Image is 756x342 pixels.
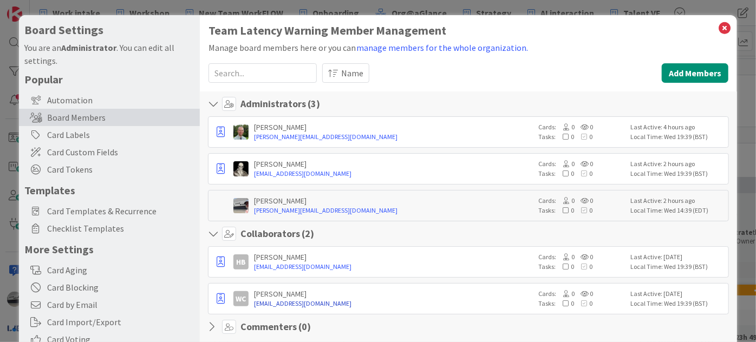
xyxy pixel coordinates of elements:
span: 0 [575,160,593,168]
span: 0 [575,290,593,298]
h4: Administrators [240,98,320,110]
img: jB [233,198,249,213]
span: 0 [556,206,574,214]
div: Local Time: Wed 19:39 (BST) [630,169,725,179]
span: Name [341,67,363,80]
a: [PERSON_NAME][EMAIL_ADDRESS][DOMAIN_NAME] [254,132,533,142]
span: ( 0 ) [298,320,311,333]
span: 0 [574,262,592,271]
div: Cards: [538,122,625,132]
button: Add Members [662,63,728,83]
div: Cards: [538,252,625,262]
span: 0 [575,123,593,131]
div: Tasks: [538,299,625,308]
div: HB [233,254,249,269]
span: 0 [575,253,593,261]
h5: Popular [24,73,194,86]
div: Cards: [538,159,625,169]
div: Last Active: 4 hours ago [630,122,725,132]
div: Board Members [19,109,200,126]
span: 0 [575,196,593,205]
span: 0 [556,290,575,298]
h4: Collaborators [240,228,314,240]
img: SH [233,124,249,140]
h1: Team Latency Warning Member Management [208,24,728,37]
div: Tasks: [538,206,625,215]
h5: More Settings [24,242,194,256]
div: [PERSON_NAME] [254,159,533,169]
span: 0 [574,299,592,307]
div: Tasks: [538,169,625,179]
span: 0 [574,206,592,214]
div: Last Active: 2 hours ago [630,196,725,206]
div: Manage board members here or you can [208,41,728,55]
div: Local Time: Wed 14:39 (EDT) [630,206,725,215]
span: Card Tokens [47,163,194,176]
div: Tasks: [538,262,625,272]
div: WC [233,291,249,306]
div: Tasks: [538,132,625,142]
div: Local Time: Wed 19:39 (BST) [630,262,725,272]
div: Cards: [538,196,625,206]
input: Search... [208,63,317,83]
span: ( 3 ) [308,97,320,110]
div: Card Blocking [19,279,200,296]
div: Last Active: 2 hours ago [630,159,725,169]
a: [EMAIL_ADDRESS][DOMAIN_NAME] [254,299,533,308]
div: [PERSON_NAME] [254,252,533,262]
button: manage members for the whole organization. [356,41,529,55]
span: 0 [556,196,575,205]
span: 0 [556,253,575,261]
span: Card Custom Fields [47,146,194,159]
h4: Board Settings [24,23,194,37]
div: You are an . You can edit all settings. [24,41,194,67]
div: Card Import/Export [19,313,200,331]
div: Card Aging [19,261,200,279]
span: Checklist Templates [47,222,194,235]
span: 0 [574,169,592,177]
span: 0 [556,160,575,168]
div: Card Labels [19,126,200,143]
div: Last Active: [DATE] [630,252,725,262]
div: Last Active: [DATE] [630,289,725,299]
b: Administrator [61,42,116,53]
h5: Templates [24,183,194,197]
span: 0 [556,123,575,131]
button: Name [322,63,369,83]
div: Automation [19,91,200,109]
div: [PERSON_NAME] [254,289,533,299]
a: [EMAIL_ADDRESS][DOMAIN_NAME] [254,169,533,179]
span: ( 2 ) [302,227,314,240]
div: [PERSON_NAME] [254,196,533,206]
span: 0 [556,262,574,271]
span: 0 [556,133,574,141]
span: Card Templates & Recurrence [47,205,194,218]
span: 0 [574,133,592,141]
div: Local Time: Wed 19:39 (BST) [630,299,725,308]
span: 0 [556,299,574,307]
a: [EMAIL_ADDRESS][DOMAIN_NAME] [254,262,533,272]
a: [PERSON_NAME][EMAIL_ADDRESS][DOMAIN_NAME] [254,206,533,215]
h4: Commenters [240,321,311,333]
img: WS [233,161,249,176]
div: [PERSON_NAME] [254,122,533,132]
span: Card by Email [47,298,194,311]
div: Local Time: Wed 19:39 (BST) [630,132,725,142]
div: Cards: [538,289,625,299]
span: 0 [556,169,574,177]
